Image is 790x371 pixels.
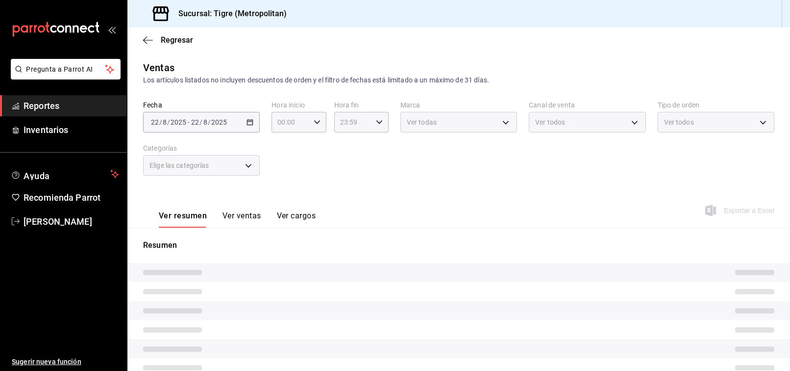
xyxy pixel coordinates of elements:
button: Ver resumen [159,211,207,228]
span: Sugerir nueva función [12,357,119,367]
span: / [199,118,202,126]
button: Ver ventas [222,211,261,228]
input: -- [203,118,208,126]
span: - [188,118,190,126]
span: Regresar [161,35,193,45]
label: Marca [400,102,517,109]
span: Pregunta a Parrot AI [26,64,105,75]
button: Pregunta a Parrot AI [11,59,121,79]
label: Categorías [143,145,260,152]
input: -- [150,118,159,126]
label: Hora inicio [272,102,326,109]
label: Canal de venta [529,102,645,109]
span: Ver todos [664,117,694,127]
input: ---- [211,118,227,126]
label: Hora fin [334,102,389,109]
div: navigation tabs [159,211,316,228]
span: [PERSON_NAME] [24,215,119,228]
span: Ayuda [24,168,106,180]
label: Tipo de orden [658,102,774,109]
button: Regresar [143,35,193,45]
span: / [167,118,170,126]
span: Elige las categorías [149,160,209,170]
span: Inventarios [24,123,119,136]
span: Recomienda Parrot [24,191,119,204]
div: Ventas [143,60,174,75]
button: open_drawer_menu [108,26,116,33]
span: Ver todas [407,117,437,127]
label: Fecha [143,102,260,109]
input: -- [162,118,167,126]
input: ---- [170,118,187,126]
span: Reportes [24,99,119,112]
button: Ver cargos [277,211,316,228]
h3: Sucursal: Tigre (Metropolitan) [171,8,287,20]
input: -- [191,118,199,126]
div: Los artículos listados no incluyen descuentos de orden y el filtro de fechas está limitado a un m... [143,75,774,85]
span: / [208,118,211,126]
span: Ver todos [535,117,565,127]
p: Resumen [143,239,774,251]
a: Pregunta a Parrot AI [7,71,121,81]
span: / [159,118,162,126]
